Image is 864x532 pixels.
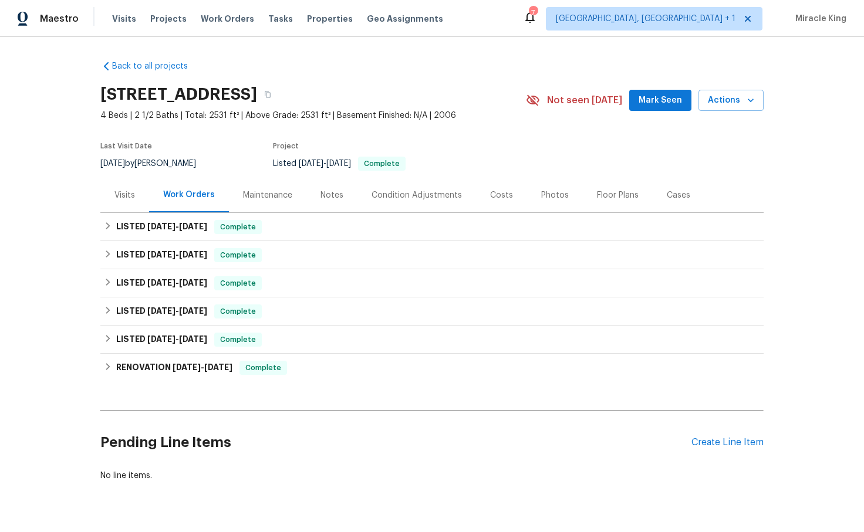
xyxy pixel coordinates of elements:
[100,157,210,171] div: by [PERSON_NAME]
[215,277,261,289] span: Complete
[116,333,207,347] h6: LISTED
[179,335,207,343] span: [DATE]
[490,189,513,201] div: Costs
[179,307,207,315] span: [DATE]
[150,13,187,25] span: Projects
[367,13,443,25] span: Geo Assignments
[163,189,215,201] div: Work Orders
[320,189,343,201] div: Notes
[147,250,207,259] span: -
[116,304,207,318] h6: LISTED
[112,13,136,25] span: Visits
[359,160,404,167] span: Complete
[147,335,176,343] span: [DATE]
[299,160,323,168] span: [DATE]
[791,13,846,25] span: Miracle King
[179,279,207,287] span: [DATE]
[116,248,207,262] h6: LISTED
[100,89,257,100] h2: [STREET_ADDRESS]
[100,143,152,150] span: Last Visit Date
[147,279,176,287] span: [DATE]
[100,160,125,168] span: [DATE]
[639,93,682,108] span: Mark Seen
[147,222,176,231] span: [DATE]
[147,335,207,343] span: -
[556,13,735,25] span: [GEOGRAPHIC_DATA], [GEOGRAPHIC_DATA] + 1
[116,361,232,375] h6: RENOVATION
[179,250,207,259] span: [DATE]
[241,362,286,374] span: Complete
[299,160,351,168] span: -
[100,326,764,354] div: LISTED [DATE]-[DATE]Complete
[215,306,261,317] span: Complete
[667,189,690,201] div: Cases
[40,13,79,25] span: Maestro
[147,250,176,259] span: [DATE]
[147,307,207,315] span: -
[100,110,526,121] span: 4 Beds | 2 1/2 Baths | Total: 2531 ft² | Above Grade: 2531 ft² | Basement Finished: N/A | 2006
[529,7,537,19] div: 7
[173,363,201,371] span: [DATE]
[215,334,261,345] span: Complete
[708,93,754,108] span: Actions
[147,222,207,231] span: -
[179,222,207,231] span: [DATE]
[100,60,213,72] a: Back to all projects
[116,276,207,290] h6: LISTED
[100,241,764,269] div: LISTED [DATE]-[DATE]Complete
[100,354,764,382] div: RENOVATION [DATE]-[DATE]Complete
[100,415,691,470] h2: Pending Line Items
[147,279,207,287] span: -
[116,220,207,234] h6: LISTED
[326,160,351,168] span: [DATE]
[372,189,462,201] div: Condition Adjustments
[201,13,254,25] span: Work Orders
[147,307,176,315] span: [DATE]
[597,189,639,201] div: Floor Plans
[307,13,353,25] span: Properties
[173,363,232,371] span: -
[273,160,406,168] span: Listed
[273,143,299,150] span: Project
[243,189,292,201] div: Maintenance
[215,221,261,233] span: Complete
[100,213,764,241] div: LISTED [DATE]-[DATE]Complete
[257,84,278,105] button: Copy Address
[541,189,569,201] div: Photos
[204,363,232,371] span: [DATE]
[698,90,764,111] button: Actions
[629,90,691,111] button: Mark Seen
[100,297,764,326] div: LISTED [DATE]-[DATE]Complete
[100,470,764,482] div: No line items.
[268,15,293,23] span: Tasks
[100,269,764,297] div: LISTED [DATE]-[DATE]Complete
[547,94,622,106] span: Not seen [DATE]
[691,437,764,448] div: Create Line Item
[114,189,135,201] div: Visits
[215,249,261,261] span: Complete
